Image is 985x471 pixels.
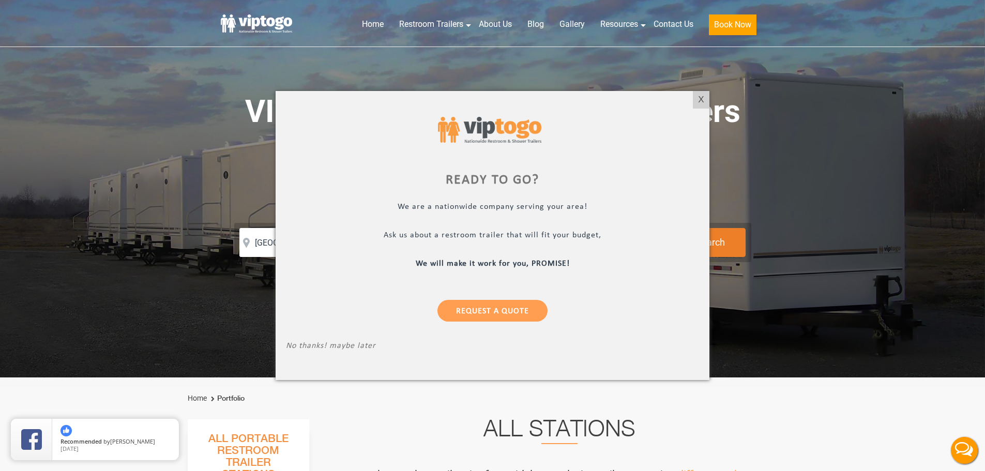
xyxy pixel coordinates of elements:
[437,300,548,322] a: Request a Quote
[438,117,541,143] img: viptogo logo
[286,341,699,353] p: No thanks! maybe later
[693,91,709,109] div: X
[416,260,570,268] b: We will make it work for you, PROMISE!
[944,430,985,471] button: Live Chat
[60,437,102,445] span: Recommended
[286,202,699,214] p: We are a nationwide company serving your area!
[21,429,42,450] img: Review Rating
[286,231,699,242] p: Ask us about a restroom trailer that will fit your budget,
[60,438,171,446] span: by
[286,174,699,187] div: Ready to go?
[60,425,72,436] img: thumbs up icon
[60,445,79,452] span: [DATE]
[110,437,155,445] span: [PERSON_NAME]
